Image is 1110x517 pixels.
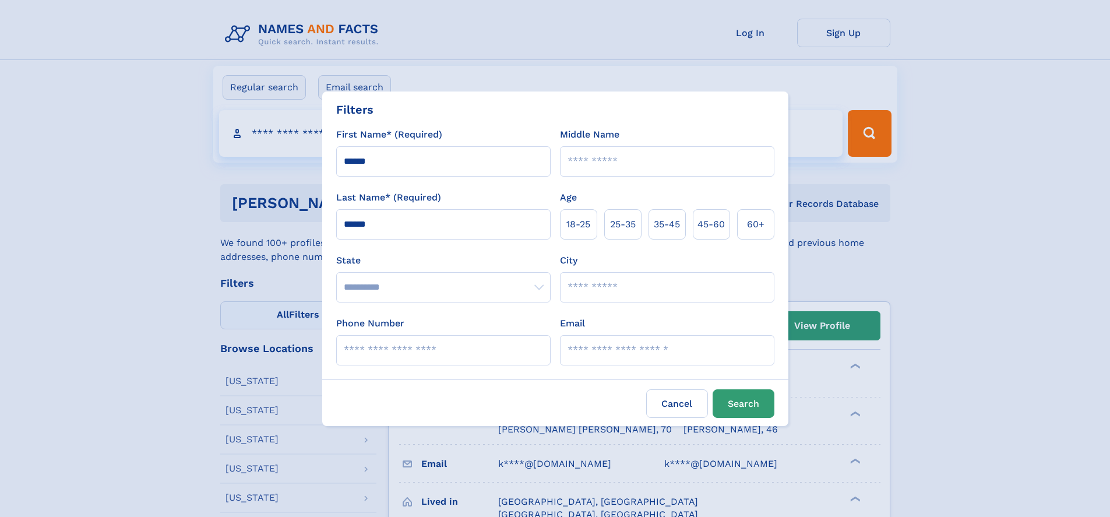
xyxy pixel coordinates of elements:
label: Middle Name [560,128,619,142]
label: Cancel [646,389,708,418]
label: State [336,254,551,268]
label: Phone Number [336,316,404,330]
span: 25‑35 [610,217,636,231]
label: Email [560,316,585,330]
label: First Name* (Required) [336,128,442,142]
button: Search [713,389,774,418]
label: City [560,254,577,268]
div: Filters [336,101,373,118]
span: 60+ [747,217,764,231]
label: Age [560,191,577,205]
span: 45‑60 [697,217,725,231]
span: 18‑25 [566,217,590,231]
span: 35‑45 [654,217,680,231]
label: Last Name* (Required) [336,191,441,205]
